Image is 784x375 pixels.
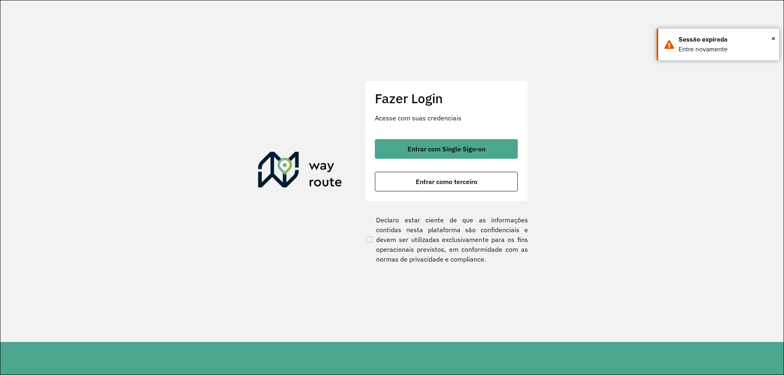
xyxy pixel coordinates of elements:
div: Sessão expirada [679,35,773,44]
label: Declaro estar ciente de que as informações contidas nesta plataforma são confidenciais e devem se... [365,215,528,264]
span: Entrar com Single Sign-on [408,146,486,152]
span: Entrar como terceiro [416,178,477,185]
p: Acesse com suas credenciais [375,113,518,123]
div: Entre novamente [679,44,773,54]
button: button [375,172,518,191]
button: Close [771,32,775,44]
button: button [375,139,518,159]
img: Roteirizador AmbevTech [258,152,342,191]
span: × [771,32,775,44]
h2: Fazer Login [375,91,518,106]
